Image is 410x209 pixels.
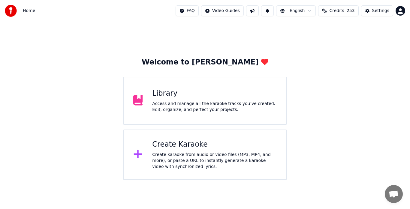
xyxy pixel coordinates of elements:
[152,140,277,149] div: Create Karaoke
[152,89,277,98] div: Library
[318,5,358,16] button: Credits253
[152,101,277,113] div: Access and manage all the karaoke tracks you’ve created. Edit, organize, and perfect your projects.
[361,5,393,16] button: Settings
[372,8,389,14] div: Settings
[23,8,35,14] nav: breadcrumb
[329,8,344,14] span: Credits
[385,185,403,203] div: Open chat
[152,152,277,170] div: Create karaoke from audio or video files (MP3, MP4, and more), or paste a URL to instantly genera...
[201,5,244,16] button: Video Guides
[347,8,355,14] span: 253
[176,5,199,16] button: FAQ
[23,8,35,14] span: Home
[142,58,268,67] div: Welcome to [PERSON_NAME]
[5,5,17,17] img: youka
